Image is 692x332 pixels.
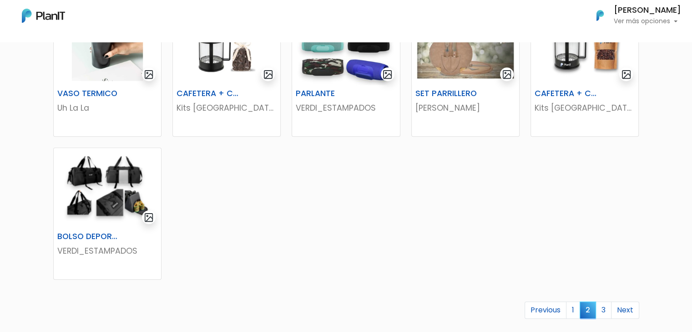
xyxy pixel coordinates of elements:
h6: [PERSON_NAME] [614,6,681,15]
img: gallery-light [144,212,154,223]
a: 3 [596,301,611,319]
h6: CAFETERA + CAFÉ [529,89,603,98]
p: [PERSON_NAME] [415,102,515,114]
img: PlanIt Logo [22,9,65,23]
h6: SET PARRILLERO [410,89,484,98]
img: thumb_Captura_de_pantalla_2025-05-29_132914.png [54,148,161,228]
a: gallery-light SET PARRILLERO [PERSON_NAME] [411,5,520,137]
a: gallery-light BOLSO DEPORTIVO VERDI_ESTAMPADOS [53,148,162,280]
a: gallery-light CAFETERA + CAFÉ Kits [GEOGRAPHIC_DATA] [530,5,639,137]
img: thumb_DA94E2CF-B819-43A9-ABEE-A867DEA1475D.jpeg [531,5,638,85]
a: 1 [566,301,580,319]
img: gallery-light [382,69,393,80]
p: VERDI_ESTAMPADOS [296,102,396,114]
a: Previous [525,301,566,319]
a: gallery-light PARLANTE VERDI_ESTAMPADOS [292,5,400,137]
div: ¿Necesitás ayuda? [47,9,131,26]
h6: CAFETERA + CHOCOLATE [171,89,245,98]
img: thumb_image__copia___copia___copia___copia___copia___copia___copia___copia___copia_-Photoroom__13... [412,5,519,85]
img: thumb_WhatsApp_Image_2023-04-20_at_11.36.09.jpg [54,5,161,85]
h6: PARLANTE [290,89,364,98]
p: VERDI_ESTAMPADOS [57,245,157,257]
p: Kits [GEOGRAPHIC_DATA] [535,102,635,114]
img: gallery-light [502,69,512,80]
span: 2 [580,301,596,318]
p: Kits [GEOGRAPHIC_DATA] [177,102,277,114]
a: Next [611,301,639,319]
img: gallery-light [263,69,273,80]
a: gallery-light CAFETERA + CHOCOLATE Kits [GEOGRAPHIC_DATA] [172,5,281,137]
h6: VASO TERMICO [52,89,126,98]
p: Uh La La [57,102,157,114]
p: Ver más opciones [614,18,681,25]
img: PlanIt Logo [590,5,610,26]
h6: BOLSO DEPORTIVO [52,232,126,241]
img: thumb_2000___2000-Photoroom_-_2024-09-26T150532.072.jpg [292,5,399,85]
img: gallery-light [621,69,631,80]
button: PlanIt Logo [PERSON_NAME] Ver más opciones [585,4,681,27]
img: gallery-light [144,69,154,80]
a: gallery-light VASO TERMICO Uh La La [53,5,162,137]
img: thumb_C14F583B-8ACB-4322-A191-B199E8EE9A61.jpeg [173,5,280,85]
